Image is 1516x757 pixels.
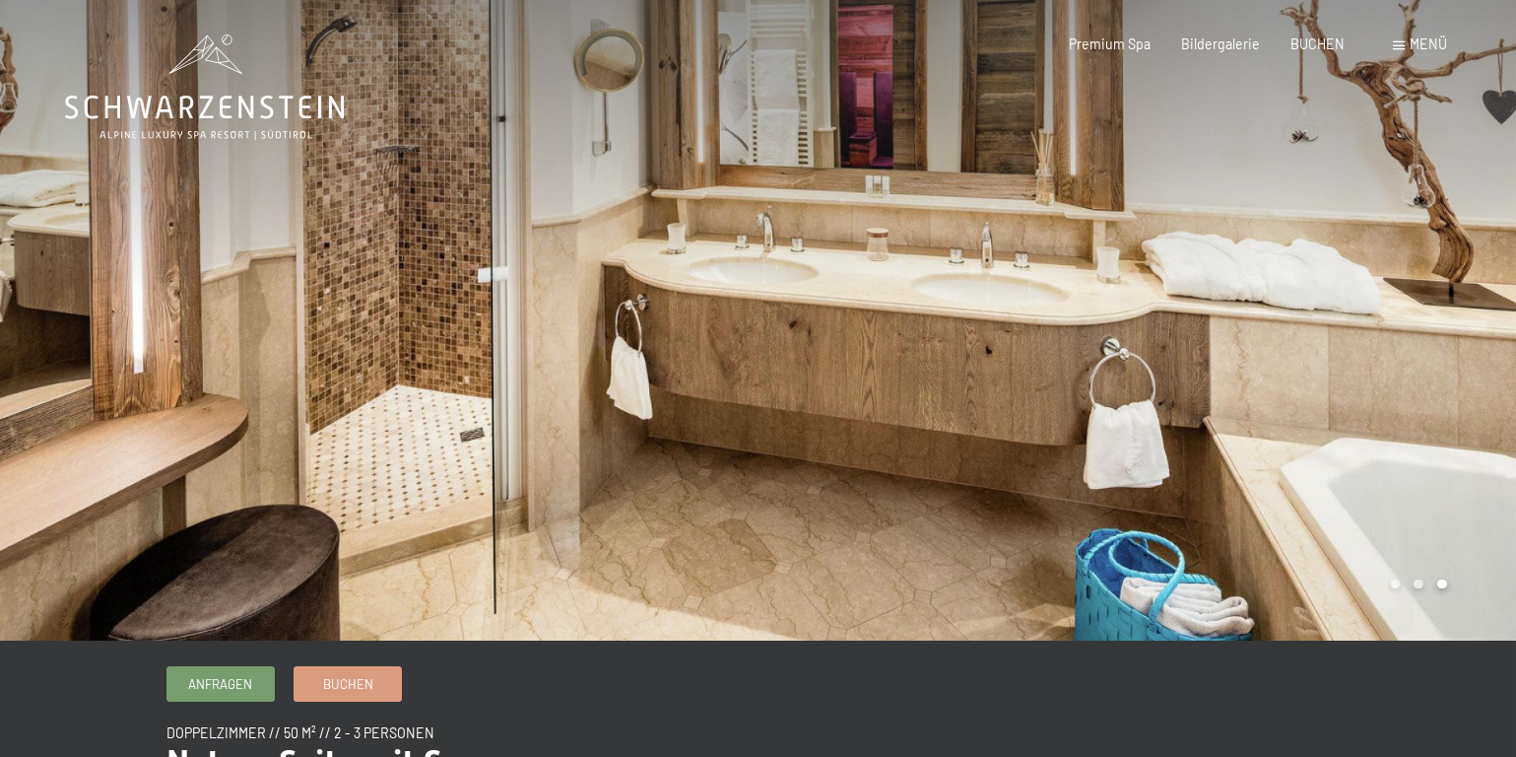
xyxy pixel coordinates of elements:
span: Menü [1410,35,1447,52]
a: Bildergalerie [1181,35,1260,52]
a: Premium Spa [1069,35,1151,52]
span: Anfragen [188,675,252,693]
span: Buchen [323,675,373,693]
a: Anfragen [167,667,274,700]
span: Doppelzimmer // 50 m² // 2 - 3 Personen [166,724,434,741]
a: Buchen [295,667,401,700]
a: BUCHEN [1290,35,1345,52]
